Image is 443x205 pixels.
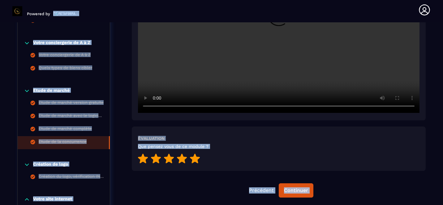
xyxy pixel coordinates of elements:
[138,144,209,149] h5: Que pensez vous de ce module ?
[138,136,165,141] h6: Évaluation
[39,113,104,120] div: Etude de marché avec le logiciel Airdna version payante
[39,65,92,72] div: Quels types de biens cibler
[279,183,313,198] button: Continuer
[33,196,72,203] p: Votre site internet
[244,184,279,197] button: Précédent
[39,139,87,146] div: Etude de la concurrence
[39,52,91,59] div: Votre conciergerie de A à Z
[284,187,308,194] div: Continuer
[53,11,79,16] img: logo
[12,6,22,16] img: logo-branding
[33,40,90,46] p: Votre conciergerie de A à Z
[27,11,50,16] p: Powered by
[39,100,104,107] div: Etude de marché version gratuite
[33,88,70,94] p: Etude de marché
[39,174,104,181] div: Création du logo, vérification INPI
[33,162,68,168] p: Création de logo
[39,126,92,133] div: Etude de marché complète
